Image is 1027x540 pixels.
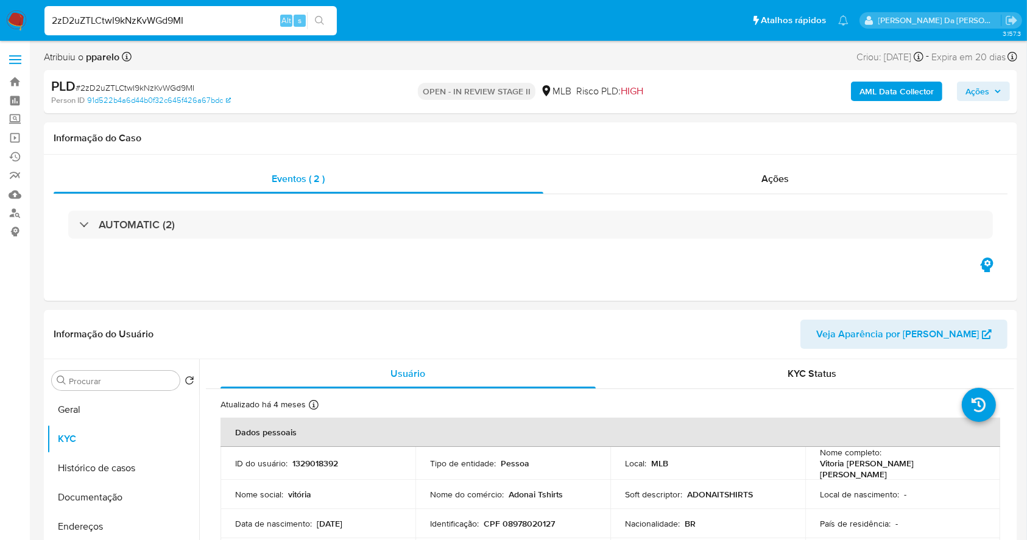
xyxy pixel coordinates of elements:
span: Expira em 20 dias [931,51,1006,64]
span: Ações [965,82,989,101]
span: - [926,49,929,65]
span: # 2zD2uZTLCtwI9kNzKvWGd9MI [76,82,194,94]
button: Procurar [57,376,66,385]
p: Nome social : [235,489,283,500]
button: Geral [47,395,199,424]
input: Procurar [69,376,175,387]
p: País de residência : [820,518,891,529]
p: Nome do comércio : [430,489,504,500]
button: Documentação [47,483,199,512]
a: 91d522b4a6d44b0f32c645f426a67bdc [87,95,231,106]
span: s [298,15,302,26]
a: Sair [1005,14,1018,27]
p: 1329018392 [292,458,338,469]
p: patricia.varelo@mercadopago.com.br [878,15,1001,26]
span: Eventos ( 2 ) [272,172,325,186]
b: PLD [51,76,76,96]
div: AUTOMATIC (2) [68,211,993,239]
p: Data de nascimento : [235,518,312,529]
p: CPF 08978020127 [484,518,555,529]
button: AML Data Collector [851,82,942,101]
p: Nacionalidade : [625,518,680,529]
p: Pessoa [501,458,529,469]
p: BR [685,518,696,529]
button: search-icon [307,12,332,29]
h1: Informação do Usuário [54,328,154,340]
p: vitória [288,489,311,500]
input: Pesquise usuários ou casos... [44,13,337,29]
a: Notificações [838,15,849,26]
p: Vitoria [PERSON_NAME] [PERSON_NAME] [820,458,981,480]
p: Tipo de entidade : [430,458,496,469]
p: MLB [651,458,668,469]
p: Identificação : [430,518,479,529]
b: pparelo [83,50,119,64]
button: Veja Aparência por [PERSON_NAME] [800,320,1008,349]
button: Histórico de casos [47,454,199,483]
span: Veja Aparência por [PERSON_NAME] [816,320,979,349]
span: Ações [762,172,789,186]
p: [DATE] [317,518,342,529]
p: Nome completo : [820,447,881,458]
b: Person ID [51,95,85,106]
p: - [895,518,898,529]
div: MLB [540,85,571,98]
span: Alt [281,15,291,26]
button: Retornar ao pedido padrão [185,376,194,389]
p: Soft descriptor : [625,489,682,500]
p: Local de nascimento : [820,489,899,500]
h3: AUTOMATIC (2) [99,218,175,231]
h1: Informação do Caso [54,132,1008,144]
p: - [904,489,906,500]
p: OPEN - IN REVIEW STAGE II [418,83,535,100]
p: Adonai Tshirts [509,489,563,500]
p: ADONAITSHIRTS [687,489,753,500]
div: Criou: [DATE] [856,49,923,65]
span: KYC Status [788,366,836,380]
th: Dados pessoais [221,418,1000,447]
button: Ações [957,82,1010,101]
span: Atribuiu o [44,51,119,64]
p: Atualizado há 4 meses [221,399,306,410]
span: Atalhos rápidos [761,14,826,27]
b: AML Data Collector [859,82,934,101]
p: Local : [625,458,646,469]
span: Usuário [390,366,425,380]
button: KYC [47,424,199,454]
p: ID do usuário : [235,458,288,469]
span: HIGH [621,84,643,98]
span: Risco PLD: [576,85,643,98]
